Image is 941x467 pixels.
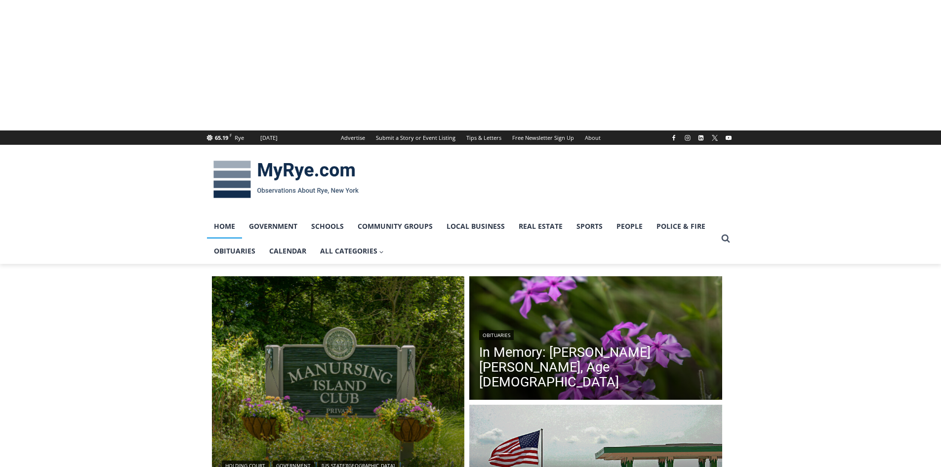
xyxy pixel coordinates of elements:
a: Real Estate [512,214,570,239]
span: F [230,132,232,138]
a: Tips & Letters [461,130,507,145]
a: Submit a Story or Event Listing [370,130,461,145]
a: Read More In Memory: Barbara Porter Schofield, Age 90 [469,276,722,403]
a: Home [207,214,242,239]
a: Obituaries [479,330,514,340]
a: Local Business [440,214,512,239]
div: Rye [235,133,244,142]
a: Community Groups [351,214,440,239]
a: YouTube [723,132,735,144]
a: Calendar [262,239,313,263]
a: Free Newsletter Sign Up [507,130,579,145]
a: Obituaries [207,239,262,263]
a: All Categories [313,239,391,263]
span: 65.19 [215,134,228,141]
a: Government [242,214,304,239]
a: In Memory: [PERSON_NAME] [PERSON_NAME], Age [DEMOGRAPHIC_DATA] [479,345,712,389]
div: [DATE] [260,133,278,142]
span: All Categories [320,246,384,256]
button: View Search Form [717,230,735,248]
nav: Secondary Navigation [335,130,606,145]
a: Sports [570,214,610,239]
img: (PHOTO: Kim Eierman of EcoBeneficial designed and oversaw the installation of native plant beds f... [469,276,722,403]
a: Instagram [682,132,694,144]
a: Schools [304,214,351,239]
img: MyRye.com [207,154,365,205]
a: Facebook [668,132,680,144]
a: Linkedin [695,132,707,144]
a: Police & Fire [650,214,712,239]
a: About [579,130,606,145]
a: Advertise [335,130,370,145]
a: X [709,132,721,144]
a: People [610,214,650,239]
nav: Primary Navigation [207,214,717,264]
